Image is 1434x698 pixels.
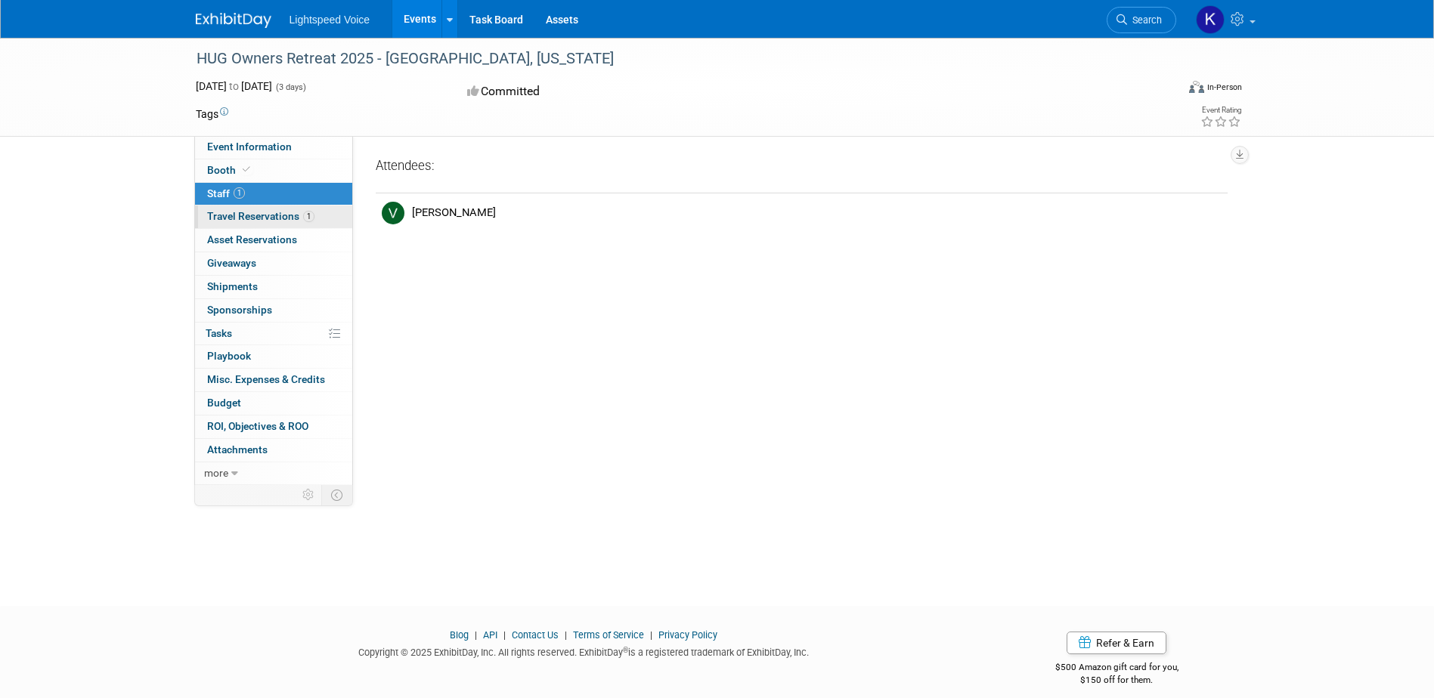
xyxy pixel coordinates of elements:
[207,233,297,246] span: Asset Reservations
[196,13,271,28] img: ExhibitDay
[450,629,469,641] a: Blog
[195,439,352,462] a: Attachments
[573,629,644,641] a: Terms of Service
[196,642,973,659] div: Copyright © 2025 ExhibitDay, Inc. All rights reserved. ExhibitDay is a registered trademark of Ex...
[195,299,352,322] a: Sponsorships
[1189,81,1204,93] img: Format-Inperson.png
[658,629,717,641] a: Privacy Policy
[207,187,245,199] span: Staff
[195,205,352,228] a: Travel Reservations1
[195,462,352,485] a: more
[195,276,352,298] a: Shipments
[195,159,352,182] a: Booth
[191,45,1154,73] div: HUG Owners Retreat 2025 - [GEOGRAPHIC_DATA], [US_STATE]
[195,392,352,415] a: Budget
[207,164,253,176] span: Booth
[195,252,352,275] a: Giveaways
[412,205,1222,220] div: [PERSON_NAME]
[1107,7,1176,33] a: Search
[1196,5,1225,34] img: Khanh Nguyen
[195,415,352,438] a: ROI, Objectives & ROO
[196,80,272,92] span: [DATE] [DATE]
[1127,14,1162,26] span: Search
[195,323,352,345] a: Tasks
[623,646,628,654] sup: ®
[995,651,1239,686] div: $500 Amazon gift card for you,
[561,629,571,641] span: |
[207,141,292,153] span: Event Information
[196,107,228,122] td: Tags
[227,80,241,92] span: to
[382,202,404,224] img: V.jpg
[204,467,228,479] span: more
[206,327,232,339] span: Tasks
[207,373,325,385] span: Misc. Expenses & Credits
[303,211,314,222] span: 1
[290,14,370,26] span: Lightspeed Voice
[195,369,352,391] a: Misc. Expenses & Credits
[512,629,559,641] a: Contact Us
[243,165,250,174] i: Booth reservation complete
[195,229,352,252] a: Asset Reservations
[500,629,509,641] span: |
[207,210,314,222] span: Travel Reservations
[274,82,306,92] span: (3 days)
[1087,79,1243,101] div: Event Format
[376,157,1228,177] div: Attendees:
[1206,82,1242,93] div: In-Person
[207,443,268,456] span: Attachments
[1200,107,1241,114] div: Event Rating
[321,485,352,505] td: Toggle Event Tabs
[646,629,656,641] span: |
[207,350,251,362] span: Playbook
[234,187,245,199] span: 1
[483,629,497,641] a: API
[195,345,352,368] a: Playbook
[207,304,272,316] span: Sponsorships
[207,257,256,269] span: Giveaways
[1067,632,1166,654] a: Refer & Earn
[207,420,308,432] span: ROI, Objectives & ROO
[471,629,481,641] span: |
[463,79,797,105] div: Committed
[195,183,352,205] a: Staff1
[207,397,241,409] span: Budget
[207,280,258,292] span: Shipments
[296,485,322,505] td: Personalize Event Tab Strip
[995,674,1239,687] div: $150 off for them.
[195,136,352,159] a: Event Information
